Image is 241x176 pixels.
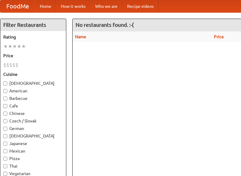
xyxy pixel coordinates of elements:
input: Czech / Slovak [3,119,7,123]
input: Pizza [3,157,7,161]
label: Barbecue [3,95,63,101]
h5: Price [3,53,63,59]
input: Barbecue [3,97,7,100]
label: [DEMOGRAPHIC_DATA] [3,133,63,139]
label: [DEMOGRAPHIC_DATA] [3,80,63,86]
li: $ [6,62,9,68]
label: Chinese [3,110,63,116]
input: American [3,89,7,93]
label: Cafe [3,103,63,109]
label: Japanese [3,140,63,147]
label: Thai [3,163,63,169]
input: Chinese [3,112,7,116]
label: American [3,88,63,94]
li: $ [15,62,18,68]
input: German [3,127,7,131]
li: ★ [3,43,8,50]
li: $ [9,62,12,68]
li: $ [12,62,15,68]
a: Recipe videos [122,0,158,12]
input: Mexican [3,149,7,153]
label: Czech / Slovak [3,118,63,124]
li: ★ [12,43,17,50]
input: [DEMOGRAPHIC_DATA] [3,134,7,138]
input: Vegetarian [3,172,7,176]
li: ★ [17,43,21,50]
h4: Filter Restaurants [0,19,66,31]
a: Name [75,34,86,39]
ng-pluralize: No restaurants found. :-( [76,22,134,28]
h5: Cuisine [3,71,63,77]
a: How it works [56,0,90,12]
input: Thai [3,164,7,168]
li: ★ [21,43,26,50]
a: Home [35,0,56,12]
a: Price [214,34,224,39]
label: German [3,125,63,131]
li: ★ [8,43,12,50]
a: FoodMe [0,0,35,12]
input: Cafe [3,104,7,108]
label: Mexican [3,148,63,154]
input: [DEMOGRAPHIC_DATA] [3,82,7,85]
a: Who we are [90,0,122,12]
h5: Rating [3,34,63,40]
li: $ [3,62,6,68]
input: Japanese [3,142,7,146]
label: Pizza [3,156,63,162]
